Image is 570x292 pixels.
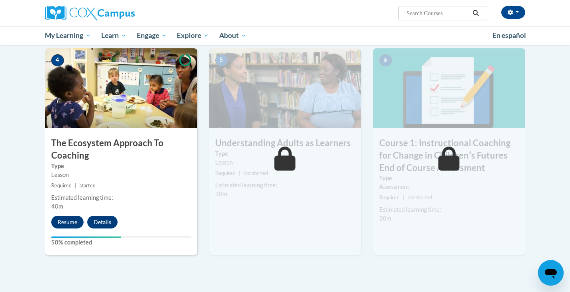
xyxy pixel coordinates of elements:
[379,205,519,214] div: Estimated learning time:
[172,26,214,45] a: Explore
[215,149,355,158] label: Type
[373,48,525,128] img: Course Image
[215,181,355,190] div: Estimated learning time:
[80,183,96,189] span: started
[219,31,246,40] span: About
[501,6,525,19] button: Account Settings
[209,48,361,128] img: Course Image
[215,158,355,167] div: Lesson
[51,183,72,189] span: Required
[538,260,564,286] iframe: Button to launch messaging window
[51,236,121,238] div: Your progress
[209,137,361,149] h3: Understanding Adults as Learners
[137,31,167,40] span: Engage
[379,54,392,66] span: 6
[244,170,268,176] span: not started
[492,31,526,40] span: En español
[75,183,76,189] span: |
[379,215,391,222] span: 20m
[379,174,519,183] label: Type
[132,26,172,45] a: Engage
[101,31,126,40] span: Learn
[96,26,132,45] a: Learn
[51,162,191,171] label: Type
[51,171,191,179] div: Lesson
[487,27,531,44] a: En español
[215,170,236,176] span: Required
[215,54,228,66] span: 5
[51,54,64,66] span: 4
[51,238,191,247] label: 50% completed
[45,48,197,128] img: Course Image
[470,8,482,18] button: Search
[45,31,91,40] span: My Learning
[45,6,197,20] a: Cox Campus
[87,216,118,228] button: Details
[239,170,240,176] span: |
[51,203,63,210] span: 40m
[177,31,209,40] span: Explore
[40,26,96,45] a: My Learning
[51,193,191,202] div: Estimated learning time:
[408,195,432,201] span: not started
[45,6,135,20] img: Cox Campus
[379,183,519,191] div: Assessment
[215,191,227,197] span: 30m
[379,195,400,201] span: Required
[373,137,525,174] h3: Course 1: Instructional Coaching for Change in Childrenʹs Futures End of Course Assessment
[214,26,252,45] a: About
[33,26,537,45] div: Main menu
[51,216,84,228] button: Resume
[403,195,404,201] span: |
[406,8,470,18] input: Search Courses
[45,137,197,162] h3: The Ecosystem Approach To Coaching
